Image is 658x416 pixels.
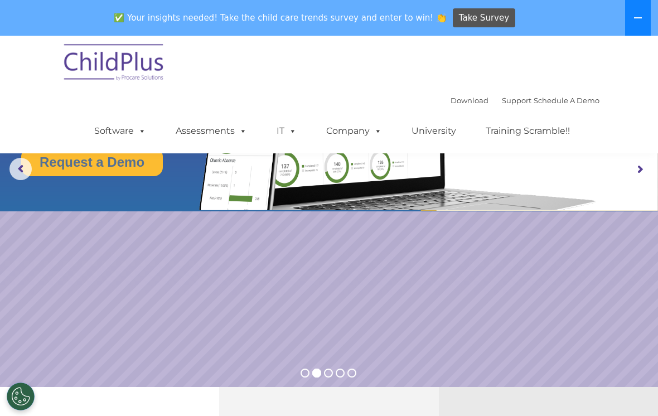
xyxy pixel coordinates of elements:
[451,96,488,105] a: Download
[502,96,531,105] a: Support
[475,120,581,142] a: Training Scramble!!
[21,148,163,176] a: Request a Demo
[164,120,258,142] a: Assessments
[7,383,35,410] button: Cookies Settings
[534,96,599,105] a: Schedule A Demo
[265,120,308,142] a: IT
[459,8,509,28] span: Take Survey
[400,120,467,142] a: University
[451,96,599,105] font: |
[59,36,170,92] img: ChildPlus by Procare Solutions
[110,7,451,29] span: ✅ Your insights needed! Take the child care trends survey and enter to win! 👏
[83,120,157,142] a: Software
[315,120,393,142] a: Company
[453,8,516,28] a: Take Survey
